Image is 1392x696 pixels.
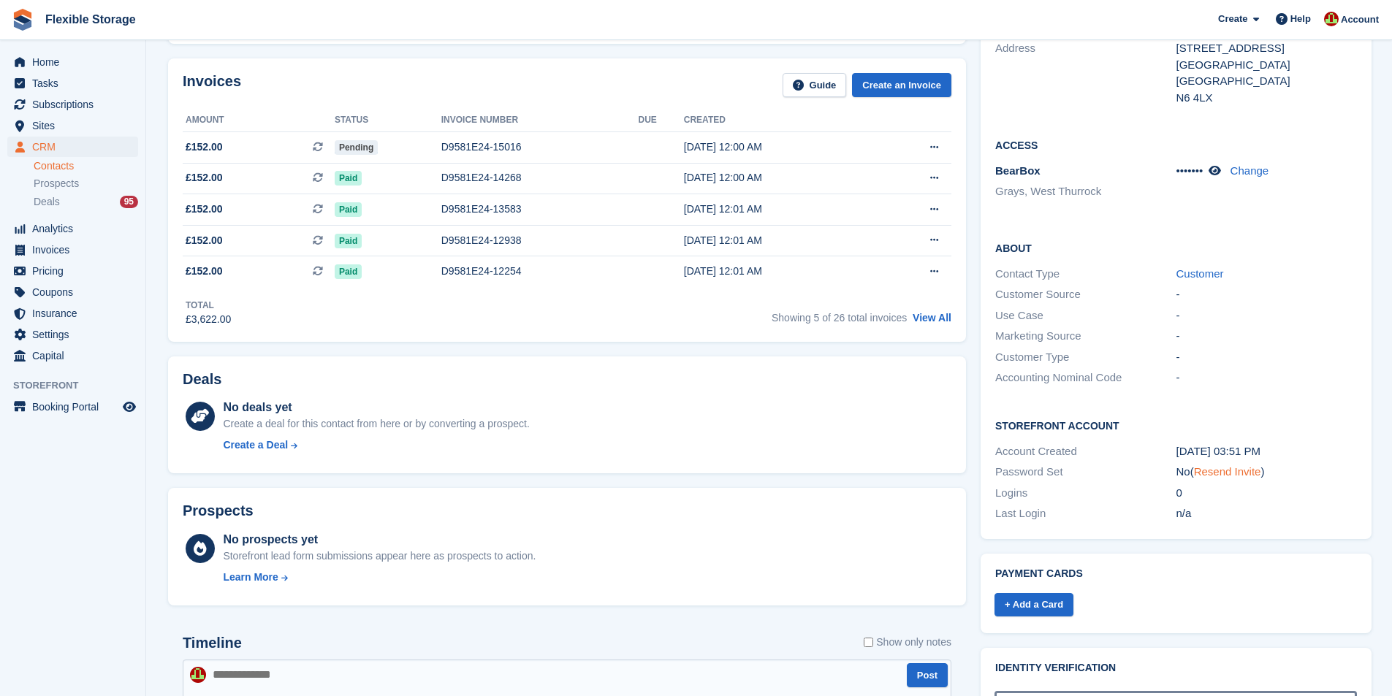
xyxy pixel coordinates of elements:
[32,345,120,366] span: Capital
[995,328,1176,345] div: Marketing Source
[120,196,138,208] div: 95
[7,324,138,345] a: menu
[223,570,536,585] a: Learn More
[186,139,223,155] span: £152.00
[1176,307,1357,324] div: -
[1176,349,1357,366] div: -
[32,137,120,157] span: CRM
[34,159,138,173] a: Contacts
[32,52,120,72] span: Home
[32,240,120,260] span: Invoices
[7,52,138,72] a: menu
[995,40,1176,106] div: Address
[772,312,907,324] span: Showing 5 of 26 total invoices
[186,202,223,217] span: £152.00
[223,548,536,564] div: Storefront lead form submissions appear here as prospects to action.
[864,635,873,650] input: Show only notes
[441,202,639,217] div: D9581E24-13583
[183,635,242,651] h2: Timeline
[684,233,876,248] div: [DATE] 12:01 AM
[34,194,138,210] a: Deals 95
[7,94,138,115] a: menu
[32,324,120,345] span: Settings
[995,485,1176,502] div: Logins
[441,109,639,132] th: Invoice number
[7,282,138,302] a: menu
[335,140,378,155] span: Pending
[684,109,876,132] th: Created
[32,303,120,324] span: Insurance
[995,370,1176,386] div: Accounting Nominal Code
[995,568,1357,580] h2: Payment cards
[7,345,138,366] a: menu
[995,443,1176,460] div: Account Created
[1176,286,1357,303] div: -
[1176,505,1357,522] div: n/a
[684,139,876,155] div: [DATE] 12:00 AM
[39,7,142,31] a: Flexible Storage
[223,437,288,453] div: Create a Deal
[34,195,60,209] span: Deals
[223,416,529,432] div: Create a deal for this contact from here or by converting a prospect.
[183,502,254,519] h2: Prospects
[1290,12,1311,26] span: Help
[441,170,639,186] div: D9581E24-14268
[32,261,120,281] span: Pricing
[32,115,120,136] span: Sites
[995,137,1357,152] h2: Access
[335,202,362,217] span: Paid
[186,170,223,186] span: £152.00
[1176,90,1357,107] div: N6 4LX
[684,170,876,186] div: [DATE] 12:00 AM
[186,299,231,312] div: Total
[639,109,684,132] th: Due
[684,202,876,217] div: [DATE] 12:01 AM
[190,667,206,683] img: David Jones
[1176,73,1357,90] div: [GEOGRAPHIC_DATA]
[1176,370,1357,386] div: -
[12,9,34,31] img: stora-icon-8386f47178a22dfd0bd8f6a31ec36ba5ce8667c1dd55bd0f319d3a0aa187defe.svg
[32,94,120,115] span: Subscriptions
[1190,465,1265,478] span: ( )
[223,399,529,416] div: No deals yet
[335,109,441,132] th: Status
[335,234,362,248] span: Paid
[441,264,639,279] div: D9581E24-12254
[335,171,362,186] span: Paid
[907,663,948,687] button: Post
[121,398,138,416] a: Preview store
[1231,164,1269,177] a: Change
[441,233,639,248] div: D9581E24-12938
[183,109,335,132] th: Amount
[223,531,536,548] div: No prospects yet
[995,349,1176,366] div: Customer Type
[852,73,951,97] a: Create an Invoice
[995,464,1176,481] div: Password Set
[335,264,362,279] span: Paid
[995,266,1176,283] div: Contact Type
[223,437,529,453] a: Create a Deal
[1176,267,1224,280] a: Customer
[1176,464,1357,481] div: No
[995,505,1176,522] div: Last Login
[1324,12,1339,26] img: David Jones
[7,137,138,157] a: menu
[223,570,278,585] div: Learn More
[1176,328,1357,345] div: -
[186,312,231,327] div: £3,622.00
[7,261,138,281] a: menu
[7,218,138,239] a: menu
[441,139,639,155] div: D9581E24-15016
[186,233,223,248] span: £152.00
[7,397,138,417] a: menu
[995,183,1176,200] li: Grays, West Thurrock
[1194,465,1261,478] a: Resend Invite
[7,303,138,324] a: menu
[34,177,79,191] span: Prospects
[1218,12,1247,26] span: Create
[995,418,1357,432] h2: Storefront Account
[186,264,223,279] span: £152.00
[1176,57,1357,74] div: [GEOGRAPHIC_DATA]
[995,286,1176,303] div: Customer Source
[1341,12,1379,27] span: Account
